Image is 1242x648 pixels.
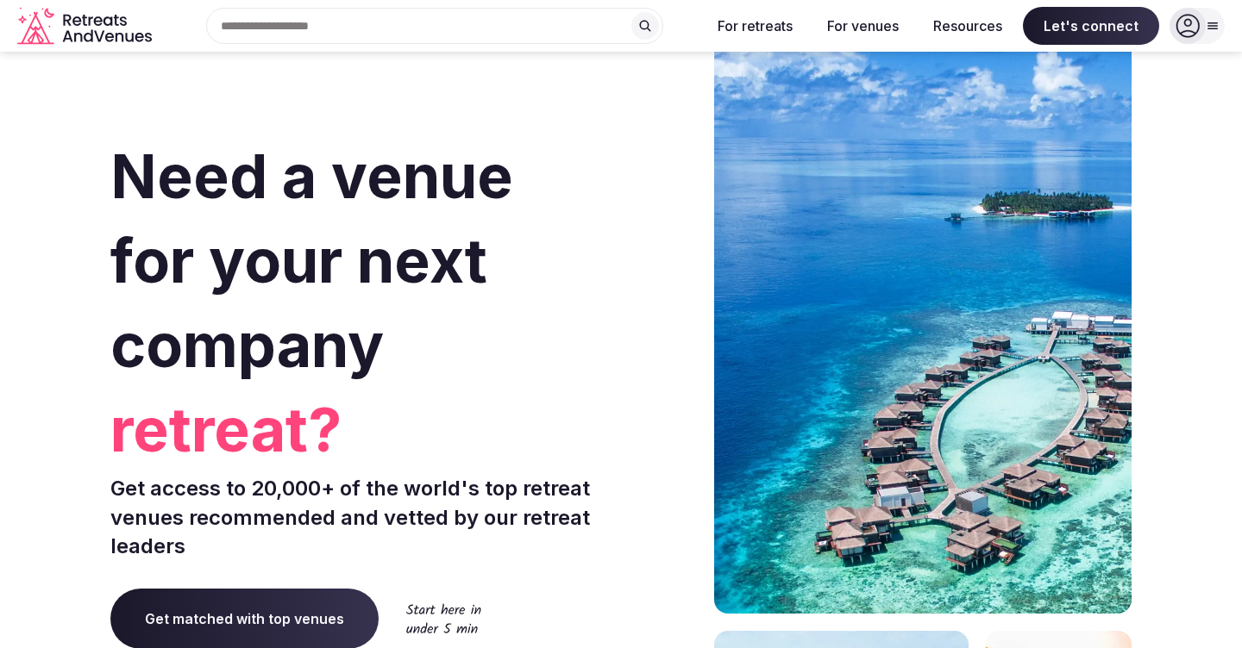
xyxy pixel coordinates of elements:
[17,7,155,46] a: Visit the homepage
[1023,7,1159,45] span: Let's connect
[110,388,614,472] span: retreat?
[110,474,614,561] p: Get access to 20,000+ of the world's top retreat venues recommended and vetted by our retreat lea...
[17,7,155,46] svg: Retreats and Venues company logo
[406,603,481,633] img: Start here in under 5 min
[813,7,913,45] button: For venues
[110,140,513,382] span: Need a venue for your next company
[704,7,806,45] button: For retreats
[919,7,1016,45] button: Resources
